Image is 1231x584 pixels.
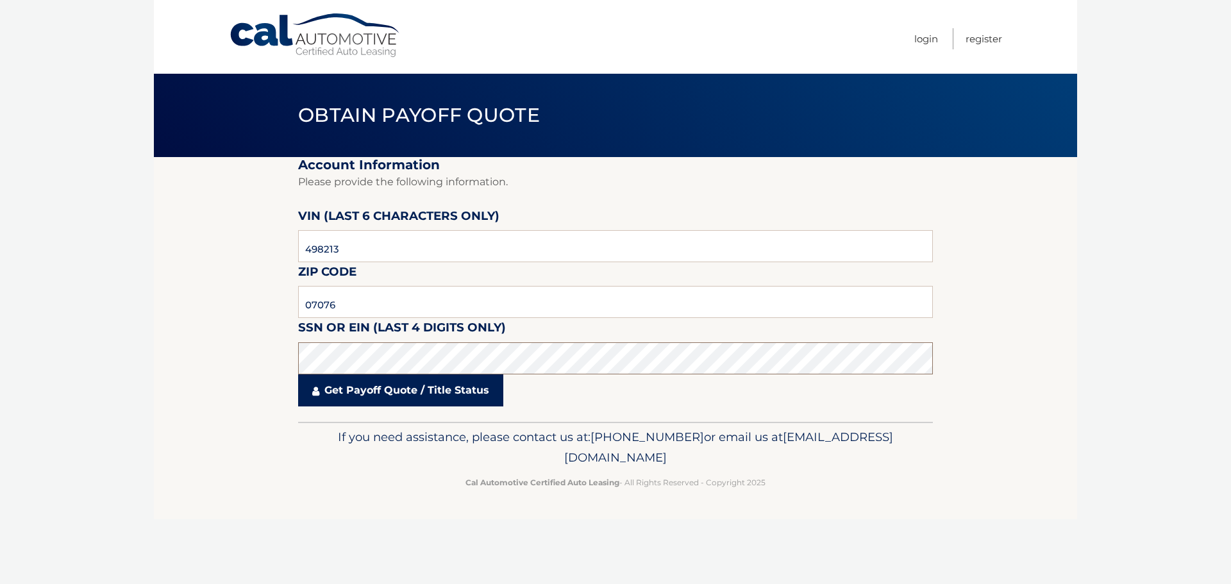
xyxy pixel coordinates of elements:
[306,427,925,468] p: If you need assistance, please contact us at: or email us at
[298,318,506,342] label: SSN or EIN (last 4 digits only)
[590,430,704,444] span: [PHONE_NUMBER]
[298,262,356,286] label: Zip Code
[298,374,503,406] a: Get Payoff Quote / Title Status
[306,476,925,489] p: - All Rights Reserved - Copyright 2025
[298,103,540,127] span: Obtain Payoff Quote
[298,157,933,173] h2: Account Information
[229,13,402,58] a: Cal Automotive
[914,28,938,49] a: Login
[298,173,933,191] p: Please provide the following information.
[298,206,499,230] label: VIN (last 6 characters only)
[465,478,619,487] strong: Cal Automotive Certified Auto Leasing
[966,28,1002,49] a: Register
